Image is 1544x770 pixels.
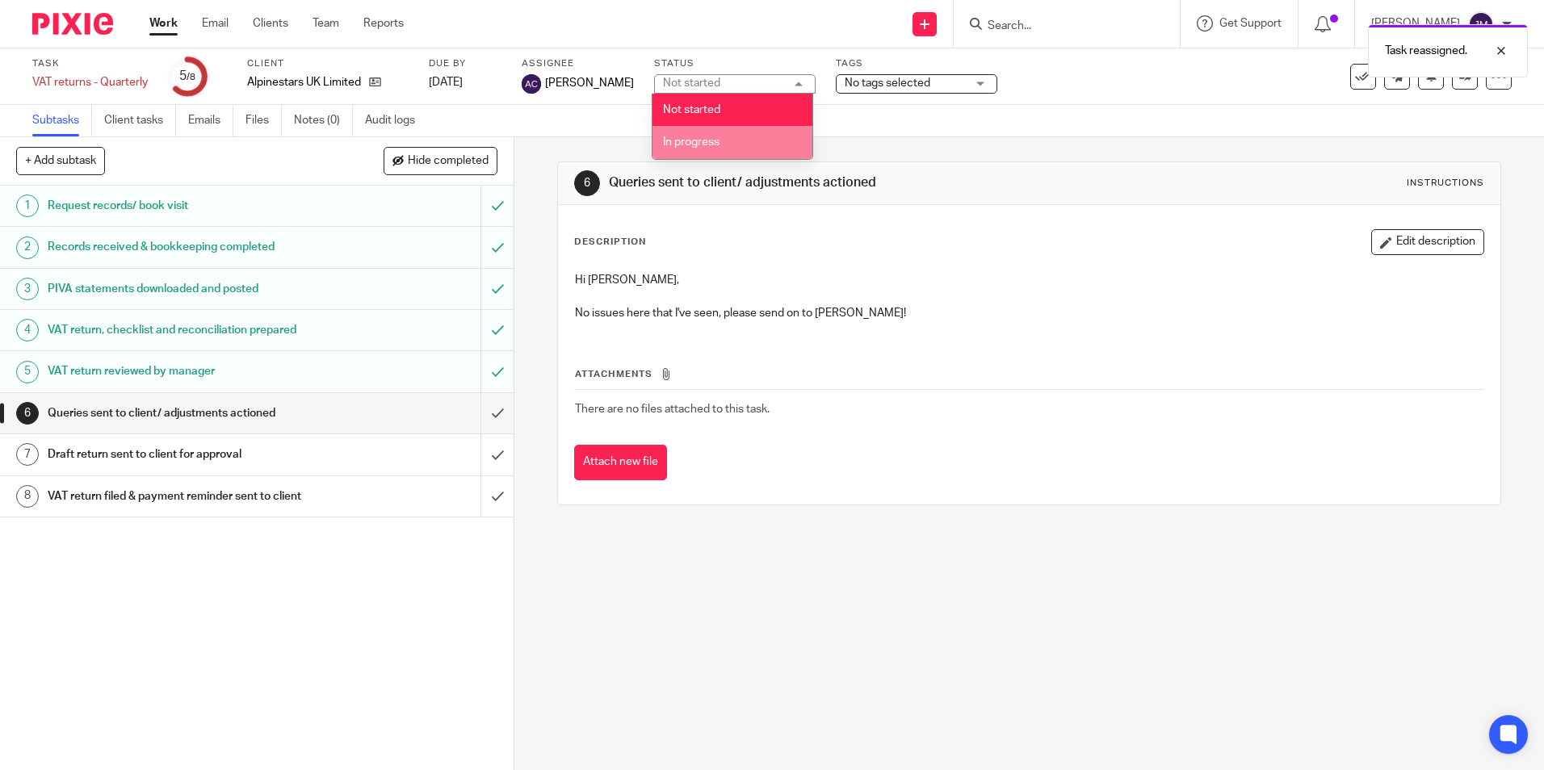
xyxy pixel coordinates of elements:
button: + Add subtask [16,147,105,174]
label: Task [32,57,148,70]
span: In progress [663,136,720,148]
span: [PERSON_NAME] [545,75,634,91]
h1: Queries sent to client/ adjustments actioned [609,174,1064,191]
p: Alpinestars UK Limited [247,74,361,90]
div: 2 [16,236,39,259]
label: Assignee [522,57,634,70]
div: 6 [16,402,39,425]
p: Task reassigned. [1385,43,1467,59]
label: Client [247,57,409,70]
span: [DATE] [429,77,463,88]
h1: Records received & bookkeeping completed [48,235,325,259]
div: 5 [179,67,195,86]
div: 8 [16,485,39,508]
a: Subtasks [32,105,92,136]
a: Audit logs [365,105,427,136]
span: Attachments [575,370,652,379]
a: Email [202,15,229,31]
a: Reports [363,15,404,31]
span: Hide completed [408,155,489,168]
h1: VAT return filed & payment reminder sent to client [48,484,325,508]
p: No issues here that I've seen, please send on to [PERSON_NAME]! [575,305,1483,321]
p: Description [574,236,646,249]
h1: Queries sent to client/ adjustments actioned [48,401,325,425]
small: /8 [187,73,195,82]
a: Emails [188,105,233,136]
a: Clients [253,15,288,31]
label: Status [654,57,816,70]
button: Edit description [1371,229,1484,255]
div: 1 [16,195,39,217]
span: No tags selected [845,77,930,89]
div: 3 [16,278,39,300]
h1: VAT return, checklist and reconciliation prepared [48,318,325,342]
h1: Request records/ book visit [48,194,325,218]
a: Team [313,15,339,31]
span: Not started [663,104,720,115]
img: Pixie [32,13,113,35]
div: 5 [16,361,39,383]
div: VAT returns - Quarterly [32,74,148,90]
div: 4 [16,319,39,341]
img: svg%3E [522,74,541,94]
a: Client tasks [104,105,176,136]
button: Attach new file [574,445,667,481]
span: There are no files attached to this task. [575,404,770,415]
a: Work [149,15,178,31]
p: Hi [PERSON_NAME], [575,272,1483,288]
h1: VAT return reviewed by manager [48,359,325,383]
a: Files [245,105,282,136]
button: Hide completed [384,147,497,174]
a: Notes (0) [294,105,353,136]
img: svg%3E [1468,11,1494,37]
div: 6 [574,170,600,196]
div: 7 [16,443,39,466]
label: Due by [429,57,501,70]
div: Instructions [1407,177,1484,190]
h1: Draft return sent to client for approval [48,442,325,467]
div: Not started [663,77,720,89]
h1: PIVA statements downloaded and posted [48,277,325,301]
